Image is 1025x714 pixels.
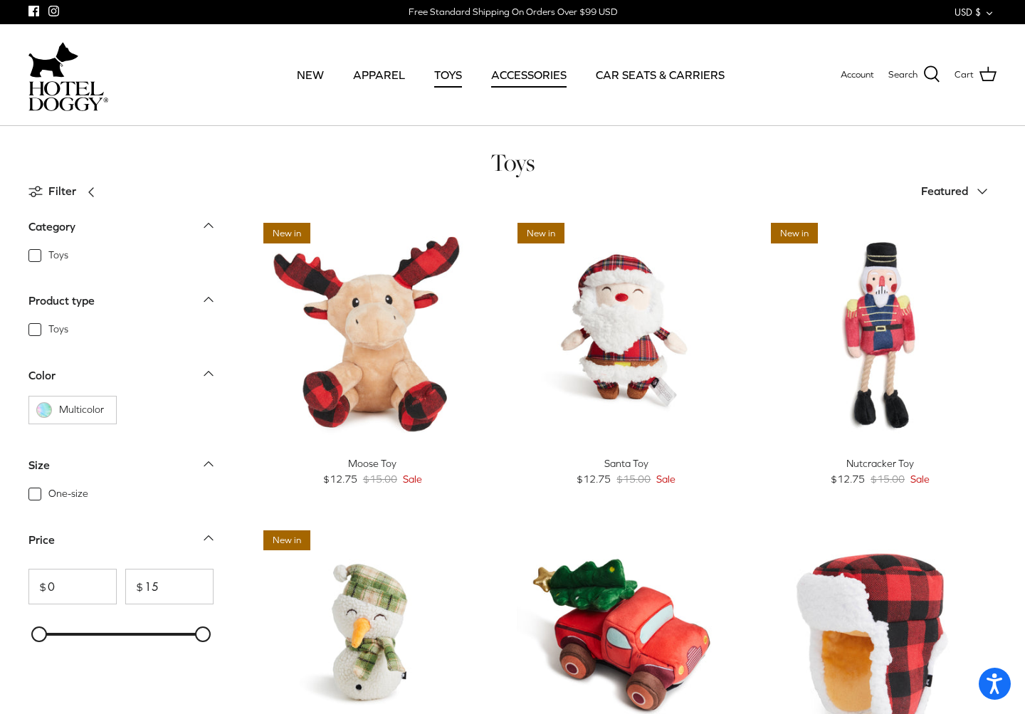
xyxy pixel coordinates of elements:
[28,364,214,396] a: Color
[409,1,617,23] a: Free Standard Shipping On Orders Over $99 USD
[256,456,489,488] a: Moose Toy $12.75 $15.00 Sale
[510,456,743,471] div: Santa Toy
[921,176,997,207] button: Featured
[888,65,940,84] a: Search
[517,223,564,243] span: New in
[28,456,50,475] div: Size
[28,569,117,604] input: From
[841,68,874,83] a: Account
[28,528,214,560] a: Price
[48,322,68,337] span: Toys
[48,6,59,16] a: Instagram
[871,471,905,487] span: $15.00
[478,51,579,99] a: ACCESSORIES
[211,51,809,99] div: Primary navigation
[263,530,310,551] span: New in
[510,456,743,488] a: Santa Toy $12.75 $15.00 Sale
[48,248,68,263] span: Toys
[771,530,821,551] span: 15% off
[955,65,997,84] a: Cart
[921,184,968,197] span: Featured
[831,471,865,487] span: $12.75
[28,38,78,81] img: dog-icon.svg
[323,471,357,487] span: $12.75
[764,216,997,448] a: Nutcracker Toy
[403,471,422,487] span: Sale
[764,456,997,488] a: Nutcracker Toy $12.75 $15.00 Sale
[764,456,997,471] div: Nutcracker Toy
[28,292,95,310] div: Product type
[771,223,818,243] span: New in
[28,147,997,178] h1: Toys
[125,569,214,604] input: To
[28,531,55,550] div: Price
[28,81,108,111] img: hoteldoggycom
[841,69,874,80] span: Account
[126,581,143,592] span: $
[28,367,56,385] div: Color
[363,471,397,487] span: $15.00
[910,471,930,487] span: Sale
[28,174,105,209] a: Filter
[256,216,489,448] a: Moose Toy
[955,68,974,83] span: Cart
[28,216,214,248] a: Category
[28,454,214,486] a: Size
[577,471,611,487] span: $12.75
[421,51,475,99] a: TOYS
[583,51,737,99] a: CAR SEATS & CARRIERS
[28,290,214,322] a: Product type
[28,6,39,16] a: Facebook
[284,51,337,99] a: NEW
[656,471,676,487] span: Sale
[263,223,310,243] span: New in
[28,218,75,236] div: Category
[48,487,88,501] span: One-size
[517,530,568,551] span: 15% off
[256,456,489,471] div: Moose Toy
[48,182,76,201] span: Filter
[29,581,46,592] span: $
[59,403,109,417] span: Multicolor
[510,216,743,448] a: Santa Toy
[409,6,617,19] div: Free Standard Shipping On Orders Over $99 USD
[616,471,651,487] span: $15.00
[888,68,918,83] span: Search
[28,38,108,111] a: hoteldoggycom
[340,51,418,99] a: APPAREL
